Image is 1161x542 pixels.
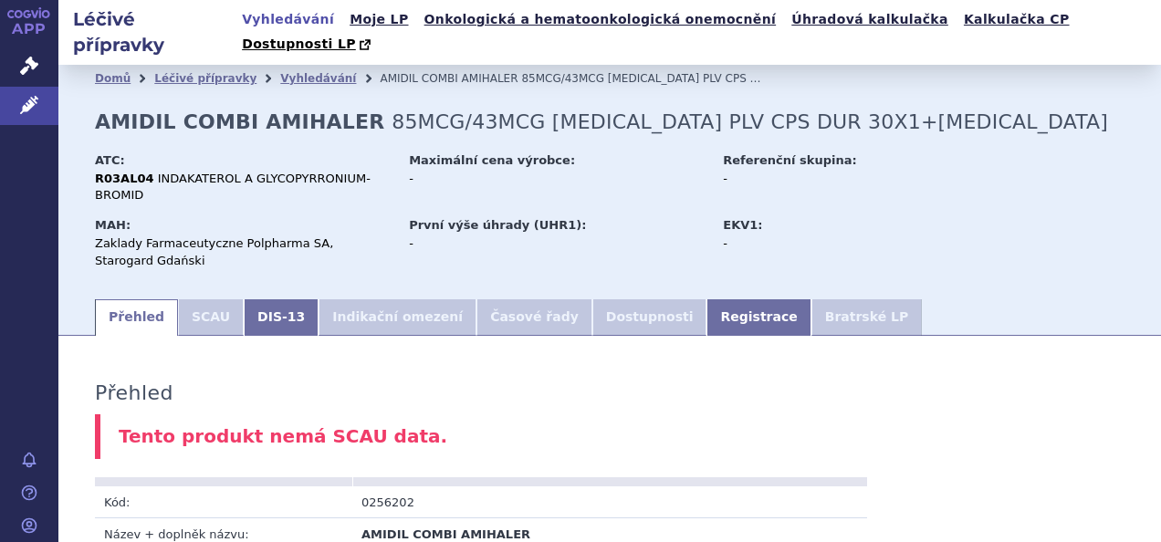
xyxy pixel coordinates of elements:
strong: MAH: [95,218,131,232]
a: Úhradová kalkulačka [786,7,954,32]
a: Dostupnosti LP [236,32,380,57]
strong: R03AL04 [95,172,154,185]
a: Vyhledávání [280,72,356,85]
a: Domů [95,72,131,85]
strong: První výše úhrady (UHR1): [409,218,586,232]
span: AMIDIL COMBI AMIHALER [361,527,530,541]
span: Dostupnosti LP [242,36,356,51]
strong: EKV1: [723,218,762,232]
div: - [723,235,928,252]
div: Tento produkt nemá SCAU data. [95,414,1124,459]
a: Léčivé přípravky [154,72,256,85]
span: INDAKATEROL A GLYCOPYRRONIUM-BROMID [95,172,371,202]
a: Kalkulačka CP [958,7,1075,32]
a: Přehled [95,299,178,336]
a: Moje LP [344,7,413,32]
strong: AMIDIL COMBI AMIHALER [95,110,384,133]
div: Zaklady Farmaceutyczne Polpharma SA, Starogard Gdański [95,235,392,268]
td: 0256202 [352,486,610,518]
td: Kód: [95,486,352,518]
div: - [723,171,928,187]
a: Onkologická a hematoonkologická onemocnění [419,7,782,32]
strong: ATC: [95,153,125,167]
a: Registrace [706,299,811,336]
h2: Léčivé přípravky [58,6,236,57]
span: AMIDIL COMBI AMIHALER [380,72,518,85]
h3: Přehled [95,381,173,405]
a: DIS-13 [244,299,319,336]
span: 85MCG/43MCG [MEDICAL_DATA] PLV CPS DUR 30X1+[MEDICAL_DATA] [521,72,906,85]
div: - [409,171,706,187]
strong: Maximální cena výrobce: [409,153,575,167]
div: - [409,235,706,252]
span: 85MCG/43MCG [MEDICAL_DATA] PLV CPS DUR 30X1+[MEDICAL_DATA] [392,110,1108,133]
a: Vyhledávání [236,7,340,32]
strong: Referenční skupina: [723,153,856,167]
